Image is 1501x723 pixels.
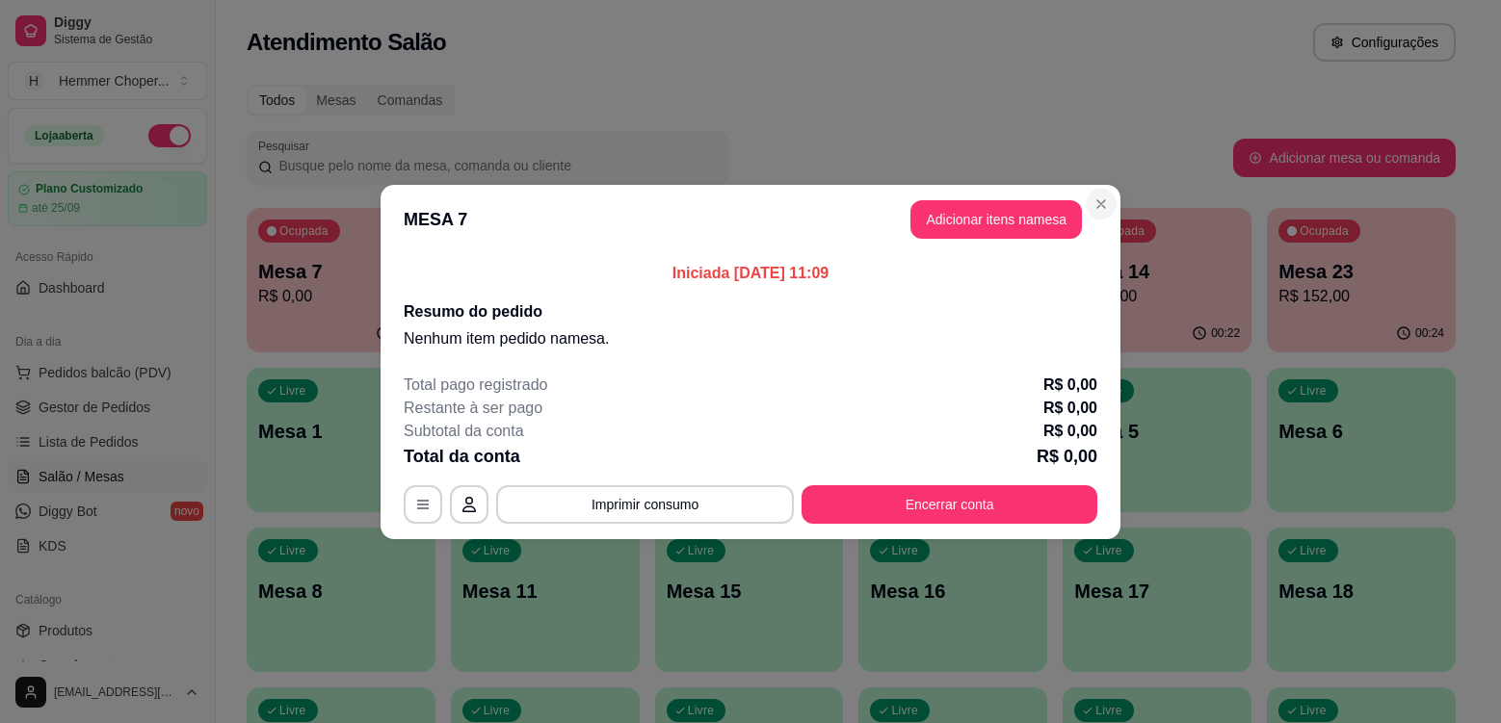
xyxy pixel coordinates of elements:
p: Nenhum item pedido na mesa . [404,327,1097,350]
button: Adicionar itens namesa [910,200,1082,239]
button: Imprimir consumo [496,485,794,524]
header: MESA 7 [381,185,1120,254]
p: Subtotal da conta [404,420,524,443]
p: Restante à ser pago [404,397,542,420]
h2: Resumo do pedido [404,300,1097,323]
p: R$ 0,00 [1043,397,1097,420]
p: Total pago registrado [404,374,547,397]
p: R$ 0,00 [1043,420,1097,443]
button: Encerrar conta [802,485,1097,524]
p: R$ 0,00 [1037,443,1097,470]
p: Total da conta [404,443,520,470]
p: R$ 0,00 [1043,374,1097,397]
button: Close [1086,189,1117,219]
p: Iniciada [DATE] 11:09 [404,262,1097,285]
